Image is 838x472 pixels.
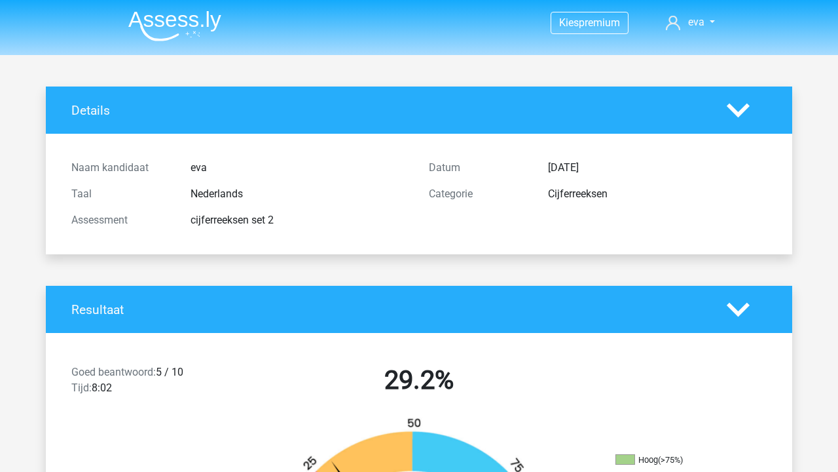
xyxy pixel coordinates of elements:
[615,454,746,466] li: Hoog
[71,366,156,378] span: Goed beantwoord:
[71,382,92,394] span: Tijd:
[658,455,683,465] div: (>75%)
[661,14,720,30] a: eva
[688,16,704,28] span: eva
[579,16,620,29] span: premium
[181,186,419,202] div: Nederlands
[419,186,538,202] div: Categorie
[250,364,588,396] h2: 29.2%
[559,16,579,29] span: Kies
[62,364,240,401] div: 5 / 10 8:02
[128,10,221,41] img: Assessly
[181,212,419,228] div: cijferreeksen set 2
[62,186,181,202] div: Taal
[71,302,707,317] h4: Resultaat
[71,103,707,118] h4: Details
[181,160,419,176] div: eva
[538,186,776,202] div: Cijferreeksen
[551,14,628,31] a: Kiespremium
[419,160,538,176] div: Datum
[62,212,181,228] div: Assessment
[62,160,181,176] div: Naam kandidaat
[538,160,776,176] div: [DATE]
